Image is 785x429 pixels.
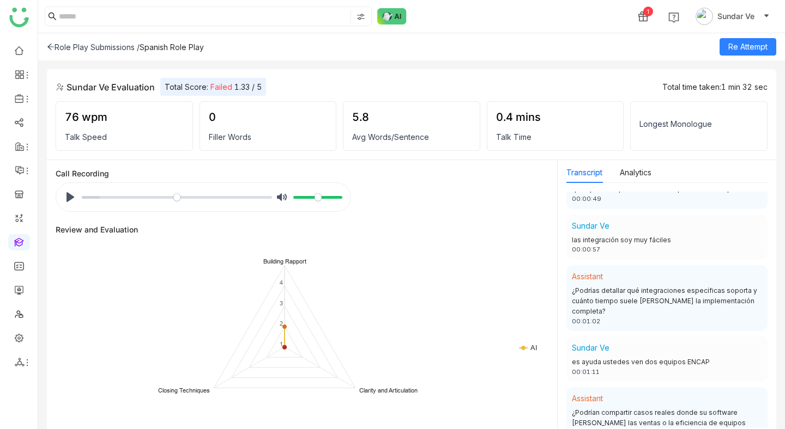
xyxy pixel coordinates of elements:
[572,394,603,403] span: Assistant
[662,82,768,91] div: Total time taken:
[572,367,762,377] div: 00:01:11
[280,320,283,327] text: 2
[280,340,283,348] text: 1
[56,81,155,94] div: Sundar Ve Evaluation
[668,12,679,23] img: help.svg
[56,225,138,234] div: Review and Evaluation
[352,111,471,124] div: 5.8
[293,192,342,203] input: Volume
[620,167,651,179] button: Analytics
[140,42,204,52] div: Spanish Role Play
[65,111,184,124] div: 76 wpm
[263,258,306,265] text: Building Rapport
[56,169,548,178] div: Call Recording
[377,8,407,24] img: ask-buddy-normal.svg
[359,387,418,394] text: Clarity and Articulation
[639,119,758,128] div: Longest Monologue
[357,13,365,21] img: search-type.svg
[721,82,768,91] span: 1 min 32 sec
[530,343,538,352] text: AI
[572,235,762,246] div: las integración soy muy fáciles
[572,221,609,230] span: Sundar Ve
[9,8,29,27] img: logo
[717,10,754,22] span: Sundar Ve
[56,83,64,91] img: role-play.svg
[62,188,79,206] button: Play
[209,132,328,142] div: Filler Words
[160,78,266,96] div: Total Score: 1.33 / 5
[572,245,762,254] div: 00:00:57
[696,8,713,25] img: avatar
[280,279,283,286] text: 4
[209,111,328,124] div: 0
[572,357,762,367] div: es ayuda ustedes ven dos equipos ENCAP
[728,41,768,53] span: Re Attempt
[47,42,140,52] div: Role Play Submissions /
[693,8,772,25] button: Sundar Ve
[352,132,471,142] div: Avg Words/Sentence
[496,111,615,124] div: 0.4 mins
[65,132,184,142] div: Talk Speed
[572,272,603,281] span: Assistant
[572,317,762,326] div: 00:01:02
[720,38,776,56] button: Re Attempt
[643,7,653,16] div: 1
[572,194,762,204] div: 00:00:49
[82,192,272,203] input: Seek
[496,132,615,142] div: Talk Time
[566,167,602,179] button: Transcript
[210,82,232,91] span: Failed
[280,299,283,307] text: 3
[572,343,609,352] span: Sundar Ve
[572,286,762,317] div: ¿Podrías detallar qué integraciones específicas soporta y cuánto tiempo suele [PERSON_NAME] la im...
[158,387,210,394] text: Closing Techniques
